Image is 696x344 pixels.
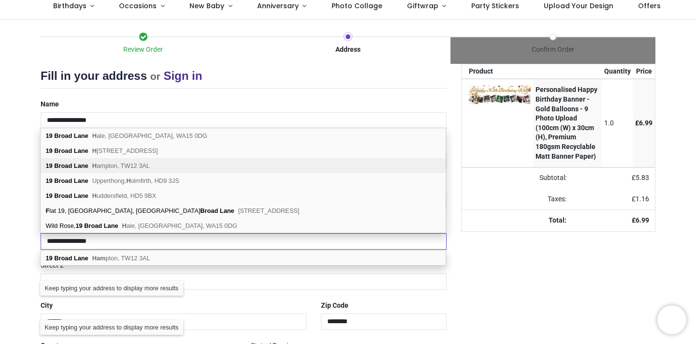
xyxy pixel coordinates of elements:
span: ale, [GEOGRAPHIC_DATA], WA15 0DG [122,222,237,229]
strong: Personalised Happy Birthday Banner - Gold Balloons - 9 Photo Upload (100cm (W) x 30cm (H), Premiu... [536,86,597,160]
span: £ [632,174,649,181]
b: Lane [104,222,118,229]
b: Broad [54,177,72,184]
b: H [92,132,97,139]
span: 5.83 [636,174,649,181]
span: uddersfield, HD5 9BX [92,192,156,199]
b: 19 [46,147,53,154]
a: Sign in [163,69,202,82]
b: Broad [54,162,72,169]
span: 1.16 [636,195,649,203]
th: Quantity [602,64,633,79]
td: Taxes: [462,189,572,210]
b: 19 [75,222,82,229]
span: New Baby [189,1,224,11]
span: [STREET_ADDRESS] [238,207,300,214]
strong: £ [632,216,649,224]
span: pton, TW12 3AL [92,254,150,262]
span: Birthdays [53,1,87,11]
span: Upperthong, olmfirth, HD9 3JS [92,177,179,184]
span: Party Stickers [471,1,519,11]
th: Product [462,64,533,79]
b: 19 [46,132,53,139]
span: Photo Collage [332,1,382,11]
b: Lane [74,192,88,199]
span: ale, [GEOGRAPHIC_DATA], WA15 0DG [92,132,207,139]
span: 6.99 [636,216,649,224]
span: Offers [638,1,661,11]
b: Broad [54,132,72,139]
div: Keep typing your address to display more results [40,281,184,296]
span: 6.99 [639,119,652,127]
span: Occasions [119,1,157,11]
b: Lane [74,162,88,169]
b: Lane [74,132,88,139]
label: City [41,298,53,314]
div: address list [41,128,446,233]
div: Keep typing your address to display more results [40,320,184,335]
iframe: Brevo live chat [657,305,686,334]
span: Anniversary [257,1,299,11]
div: address list [41,251,446,266]
small: or [150,71,160,82]
b: H [122,222,127,229]
b: Broad [200,207,218,214]
div: Confirm Order [450,45,655,55]
span: £ [632,195,649,203]
span: Fill in your address [41,69,147,82]
span: [STREET_ADDRESS] [92,147,158,154]
b: Broad [54,254,72,262]
b: H [126,177,130,184]
label: Name [41,96,59,113]
b: Lane [74,177,88,184]
span: ampton, TW12 3AL [92,162,150,169]
b: H [92,147,97,154]
b: Lane [220,207,234,214]
b: Broad [54,192,72,199]
b: 19 [46,177,53,184]
th: Price [633,64,655,79]
b: H [92,192,97,199]
b: 19 [46,192,53,199]
div: Review Order [41,45,246,55]
b: Broad [84,222,102,229]
div: Wild Rose, [41,218,446,233]
b: Broad [54,147,72,154]
b: Ham [92,254,106,262]
label: Zip Code [321,298,348,314]
div: lat 19, [GEOGRAPHIC_DATA], [GEOGRAPHIC_DATA] [41,203,446,218]
strong: Total: [549,216,566,224]
b: Lane [74,254,88,262]
b: 19 [46,162,53,169]
span: Giftwrap [407,1,438,11]
b: Lane [74,147,88,154]
img: +XXlRQAAAABklEQVQDAOLnG5lGXMSCAAAAAElFTkSuQmCC [469,85,531,104]
b: F [46,207,50,214]
b: H [92,162,97,169]
span: Upload Your Design [544,1,613,11]
div: Address [246,45,450,55]
div: 1.0 [604,119,631,128]
td: Subtotal: [462,167,572,189]
b: 19 [46,254,53,262]
span: £ [635,119,652,127]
